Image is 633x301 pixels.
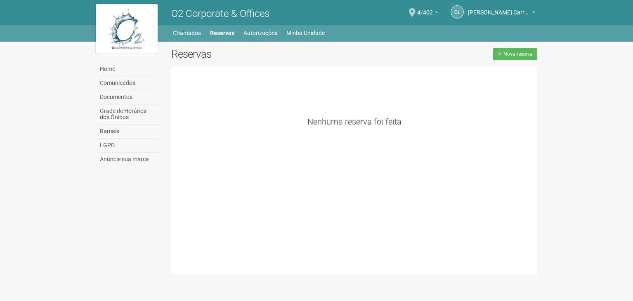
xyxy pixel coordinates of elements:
[451,5,464,19] a: GL
[286,27,325,39] a: Minha Unidade
[173,27,201,39] a: Chamados
[98,104,159,125] a: Grade de Horários dos Ônibus
[96,4,158,54] img: logo.jpg
[468,1,530,16] span: Gabriel Lemos Carreira dos Reis
[503,51,533,57] span: Nova reserva
[171,8,269,19] span: O2 Corporate & Offices
[98,153,159,166] a: Anuncie sua marca
[98,90,159,104] a: Documentos
[493,48,537,60] a: Nova reserva
[98,125,159,139] a: Ramais
[417,1,433,16] span: 4/402
[177,118,531,125] div: Nenhuma reserva foi feita
[171,48,348,60] h2: Reservas
[210,27,234,39] a: Reservas
[98,139,159,153] a: LGPD
[417,10,438,17] a: 4/402
[243,27,277,39] a: Autorizações
[98,76,159,90] a: Comunicados
[98,62,159,76] a: Home
[468,10,535,17] a: [PERSON_NAME] Carreira dos Reis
